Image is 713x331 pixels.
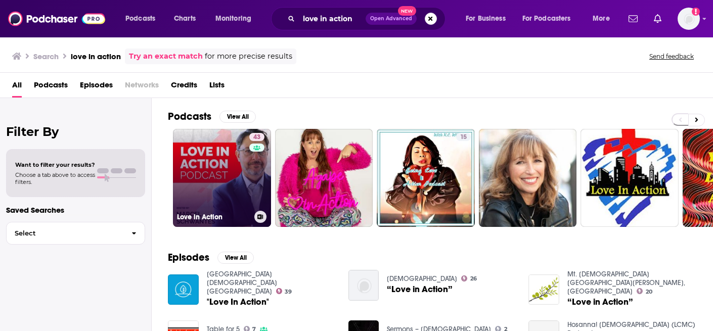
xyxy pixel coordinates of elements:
a: Meadowbrook Church Ocala [207,270,277,296]
a: 20 [637,288,652,294]
img: “Love in Action” [348,270,379,301]
img: User Profile [678,8,700,30]
span: 26 [470,276,477,281]
a: 15 [377,129,475,227]
a: Credits [171,77,197,98]
span: More [593,12,610,26]
a: Lists [209,77,225,98]
button: open menu [118,11,168,27]
a: Charts [167,11,202,27]
a: “Love in Action” [387,285,453,294]
span: New [398,6,416,16]
a: Mt. Olivet Baptist Church Stanley, LA [567,270,685,296]
a: 39 [276,288,292,294]
a: Show notifications dropdown [625,10,642,27]
h2: Filter By [6,124,145,139]
a: Podcasts [34,77,68,98]
button: Open AdvancedNew [366,13,417,25]
a: 43Love in Action [173,129,271,227]
a: EpisodesView All [168,251,254,264]
a: 26 [461,275,477,281]
span: 39 [285,290,292,294]
button: View All [219,111,256,123]
button: open menu [586,11,622,27]
button: open menu [516,11,586,27]
h3: Search [33,52,59,61]
div: Search podcasts, credits, & more... [281,7,455,30]
h2: Episodes [168,251,209,264]
span: Logged in as megcassidy [678,8,700,30]
img: "Love In Action" [168,274,199,305]
span: Select [7,230,123,237]
span: Networks [125,77,159,98]
button: Send feedback [646,52,697,61]
a: Try an exact match [129,51,203,62]
a: Episodes [80,77,113,98]
a: All [12,77,22,98]
span: Monitoring [215,12,251,26]
button: View All [217,252,254,264]
span: For Business [466,12,506,26]
span: Open Advanced [370,16,412,21]
a: Show notifications dropdown [650,10,665,27]
button: Select [6,222,145,245]
span: 15 [460,132,467,143]
span: For Podcasters [522,12,571,26]
span: Charts [174,12,196,26]
span: Want to filter your results? [15,161,95,168]
span: Choose a tab above to access filters. [15,171,95,185]
span: for more precise results [205,51,292,62]
input: Search podcasts, credits, & more... [299,11,366,27]
a: 43 [249,133,264,141]
a: "Love In Action" [207,298,269,306]
button: open menu [459,11,518,27]
a: HOPE FELLOWSHIP CHURCH [387,274,457,283]
h2: Podcasts [168,110,211,123]
a: PodcastsView All [168,110,256,123]
button: Show profile menu [678,8,700,30]
span: Podcasts [125,12,155,26]
img: “Love in Action” [528,274,559,305]
span: 20 [646,290,652,294]
p: Saved Searches [6,205,145,215]
button: open menu [208,11,264,27]
img: Podchaser - Follow, Share and Rate Podcasts [8,9,105,28]
h3: Love in Action [177,213,250,221]
span: 43 [253,132,260,143]
h3: love in action [71,52,121,61]
a: 15 [456,133,471,141]
a: “Love in Action” [567,298,633,306]
svg: Add a profile image [692,8,700,16]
